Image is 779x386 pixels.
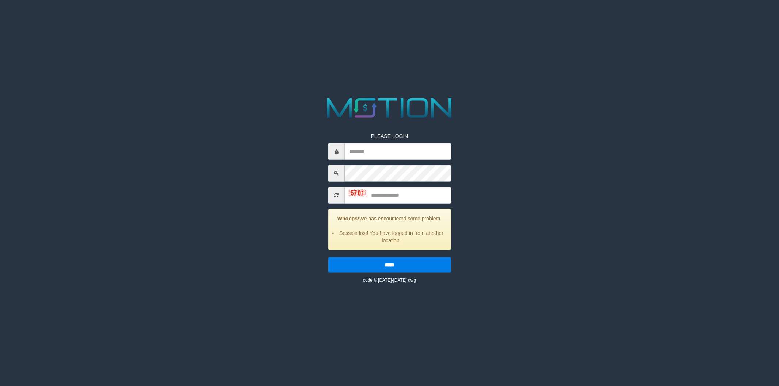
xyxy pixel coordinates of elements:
[338,229,445,244] li: Session lost! You have logged in from another location.
[328,132,451,139] p: PLEASE LOGIN
[363,277,416,282] small: code © [DATE]-[DATE] dwg
[321,94,458,121] img: MOTION_logo.png
[328,209,451,250] div: We has encountered some problem.
[348,189,367,197] img: captcha
[337,215,359,221] strong: Whoops!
